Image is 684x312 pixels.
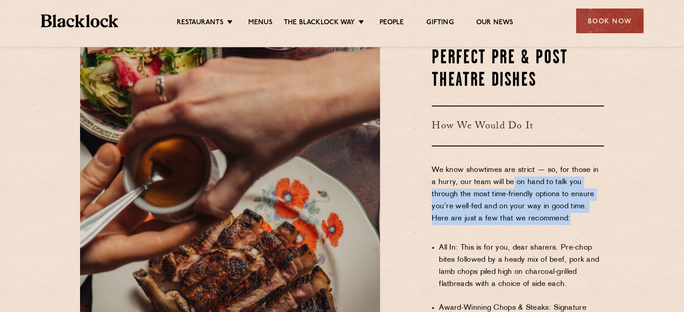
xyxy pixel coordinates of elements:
a: Our News [476,18,514,28]
a: The Blacklock Way [284,18,355,28]
li: All In: This is for you, dear sharers. Pre-chop bites followed by a heady mix of beef, pork and l... [439,242,604,290]
a: Gifting [426,18,453,28]
h2: Perfect Pre & Post Theatre Dishes [432,47,604,92]
h3: How We Would Do It [432,105,604,146]
p: We know showtimes are strict — so, for those in a hurry, our team will be on hand to talk you thr... [432,164,604,237]
div: Book Now [576,9,644,33]
a: People [380,18,404,28]
img: BL_Textured_Logo-footer-cropped.svg [41,14,119,27]
a: Restaurants [177,18,224,28]
a: Menus [248,18,273,28]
